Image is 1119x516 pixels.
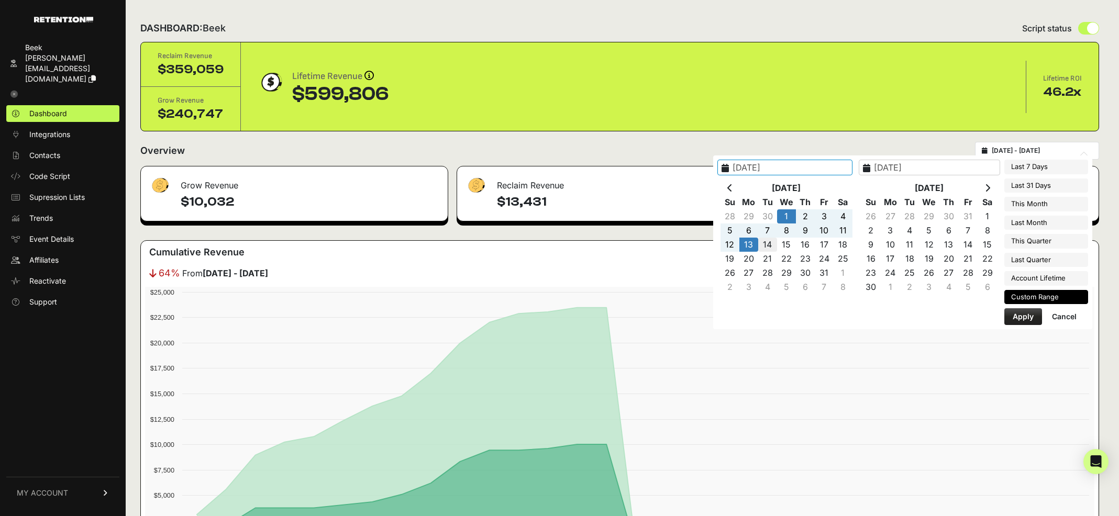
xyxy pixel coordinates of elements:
li: Account Lifetime [1004,271,1088,286]
td: 10 [815,223,834,238]
td: 3 [739,280,758,294]
td: 3 [881,223,900,238]
img: fa-dollar-13500eef13a19c4ab2b9ed9ad552e47b0d9fc28b02b83b90ba0e00f96d6372e9.png [149,175,170,196]
text: $5,000 [154,491,174,499]
td: 5 [958,280,978,294]
td: 8 [834,280,852,294]
span: Beek [203,23,226,33]
li: Last Quarter [1004,253,1088,267]
h2: DASHBOARD: [140,21,226,36]
th: Tu [900,195,919,209]
th: Tu [758,195,777,209]
td: 9 [796,223,815,238]
div: Lifetime ROI [1043,73,1082,84]
td: 17 [815,238,834,252]
td: 8 [777,223,796,238]
td: 25 [900,266,919,280]
td: 1 [978,209,997,223]
li: Last 31 Days [1004,178,1088,193]
span: Integrations [29,129,70,140]
text: $10,000 [150,441,174,448]
span: Event Details [29,234,74,244]
th: Fr [815,195,834,209]
a: Support [6,294,119,310]
td: 28 [958,266,978,280]
td: 2 [721,280,739,294]
td: 26 [861,209,881,223]
td: 31 [815,266,834,280]
td: 30 [861,280,881,294]
span: Affiliates [29,255,59,265]
td: 17 [881,252,900,266]
td: 18 [834,238,852,252]
text: $17,500 [150,364,174,372]
li: Last Month [1004,216,1088,230]
th: [DATE] [739,181,834,195]
th: Th [796,195,815,209]
strong: [DATE] - [DATE] [203,268,268,278]
td: 15 [978,238,997,252]
button: Apply [1004,308,1042,325]
td: 26 [721,266,739,280]
span: 64% [159,266,180,281]
td: 1 [881,280,900,294]
a: Supression Lists [6,189,119,206]
li: Custom Range [1004,290,1088,305]
div: Reclaim Revenue [158,51,224,61]
td: 20 [939,252,958,266]
td: 20 [739,252,758,266]
span: MY ACCOUNT [17,488,68,498]
li: This Quarter [1004,234,1088,249]
text: $15,000 [150,390,174,398]
span: Reactivate [29,276,66,286]
td: 13 [739,238,758,252]
img: dollar-coin-05c43ed7efb7bc0c12610022525b4bbbb207c7efeef5aecc26f025e68dcafac9.png [258,69,284,95]
span: Contacts [29,150,60,161]
td: 4 [758,280,777,294]
td: 5 [777,280,796,294]
h4: $13,431 [497,194,765,210]
td: 26 [919,266,939,280]
td: 16 [861,252,881,266]
td: 6 [739,223,758,238]
td: 29 [978,266,997,280]
div: 46.2x [1043,84,1082,100]
td: 14 [758,238,777,252]
td: 27 [939,266,958,280]
td: 12 [721,238,739,252]
td: 22 [777,252,796,266]
td: 1 [777,209,796,223]
th: Sa [834,195,852,209]
a: Integrations [6,126,119,143]
li: This Month [1004,197,1088,211]
td: 24 [881,266,900,280]
text: $20,000 [150,339,174,347]
div: Lifetime Revenue [292,69,389,84]
td: 15 [777,238,796,252]
span: Code Script [29,171,70,182]
th: We [777,195,796,209]
th: Su [721,195,739,209]
td: 6 [978,280,997,294]
td: 29 [919,209,939,223]
td: 6 [796,280,815,294]
th: Mo [881,195,900,209]
th: [DATE] [881,181,978,195]
span: Supression Lists [29,192,85,203]
th: Sa [978,195,997,209]
td: 7 [815,280,834,294]
td: 3 [815,209,834,223]
a: Affiliates [6,252,119,268]
td: 5 [721,223,739,238]
span: Support [29,297,57,307]
td: 28 [900,209,919,223]
td: 5 [919,223,939,238]
a: Contacts [6,147,119,164]
td: 30 [758,209,777,223]
td: 7 [958,223,978,238]
a: Reactivate [6,273,119,289]
td: 14 [958,238,978,252]
div: Open Intercom Messenger [1083,449,1109,474]
th: Su [861,195,881,209]
td: 6 [939,223,958,238]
